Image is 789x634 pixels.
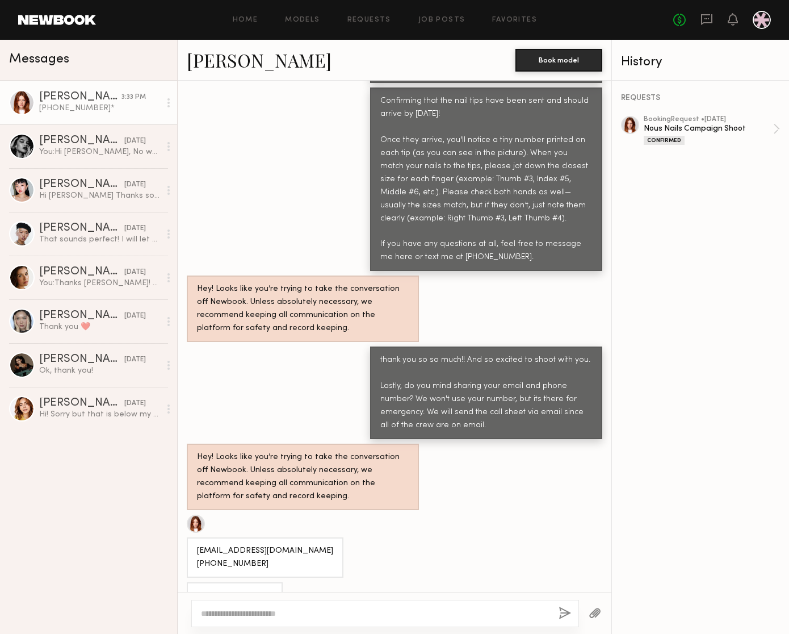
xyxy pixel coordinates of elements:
a: Home [233,16,258,24]
a: Requests [347,16,391,24]
div: History [621,56,780,69]
a: bookingRequest •[DATE]Nous Nails Campaign ShootConfirmed [644,116,780,145]
a: Favorites [492,16,537,24]
button: Book model [515,49,602,72]
div: [DATE] [124,354,146,365]
div: 3:33 PM [121,92,146,103]
div: [DATE] [124,311,146,322]
span: Messages [9,53,69,66]
div: That sounds perfect! I will let you know when the nail tips arrive! I received the Venmo! Thank y... [39,234,160,245]
a: Models [285,16,320,24]
div: [DATE] [124,180,146,190]
div: [PERSON_NAME] [39,354,124,365]
div: [PERSON_NAME] [39,266,124,278]
div: Hi [PERSON_NAME] Thanks so much for your kind words! I hope to work together in the future. [PERS... [39,190,160,201]
div: [DATE] [124,398,146,409]
div: Confirming that the nail tips have been sent and should arrive by [DATE]! Once they arrive, you’l... [380,95,592,264]
div: REQUESTS [621,94,780,102]
div: Ok, thank you! [39,365,160,376]
div: [DATE] [124,136,146,147]
div: You: Thanks [PERSON_NAME]! We will definitely reach out for the next shoot :) We would love to wo... [39,278,160,289]
div: [PERSON_NAME] [39,179,124,190]
div: [PERSON_NAME] [39,135,124,147]
div: Hey! Looks like you’re trying to take the conversation off Newbook. Unless absolutely necessary, ... [197,283,409,335]
div: Hi! Sorry but that is below my rate. [39,409,160,420]
div: Hey! Looks like you’re trying to take the conversation off Newbook. Unless absolutely necessary, ... [197,451,409,503]
div: thank you so so much!! And so excited to shoot with you. Lastly, do you mind sharing your email a... [380,354,592,432]
a: [PERSON_NAME] [187,48,331,72]
div: Nous Nails Campaign Shoot [644,123,773,134]
div: [PERSON_NAME] [39,91,121,103]
div: [PERSON_NAME] [39,398,124,409]
div: booking Request • [DATE] [644,116,773,123]
div: [DATE] [124,223,146,234]
a: Job Posts [418,16,465,24]
div: You: Hi [PERSON_NAME], No worries, I totally understand! Would love to work with you in our futur... [39,147,160,157]
div: [PERSON_NAME] [39,223,124,234]
div: [PHONE_NUMBER]* [39,103,160,114]
div: Confirmed [644,136,685,145]
a: Book model [515,55,602,64]
div: [PHONE_NUMBER]* [197,590,272,603]
div: [PERSON_NAME] [39,310,124,322]
div: [EMAIL_ADDRESS][DOMAIN_NAME] [PHONE_NUMBER] [197,545,333,571]
div: [DATE] [124,267,146,278]
div: Thank you ❤️ [39,322,160,332]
